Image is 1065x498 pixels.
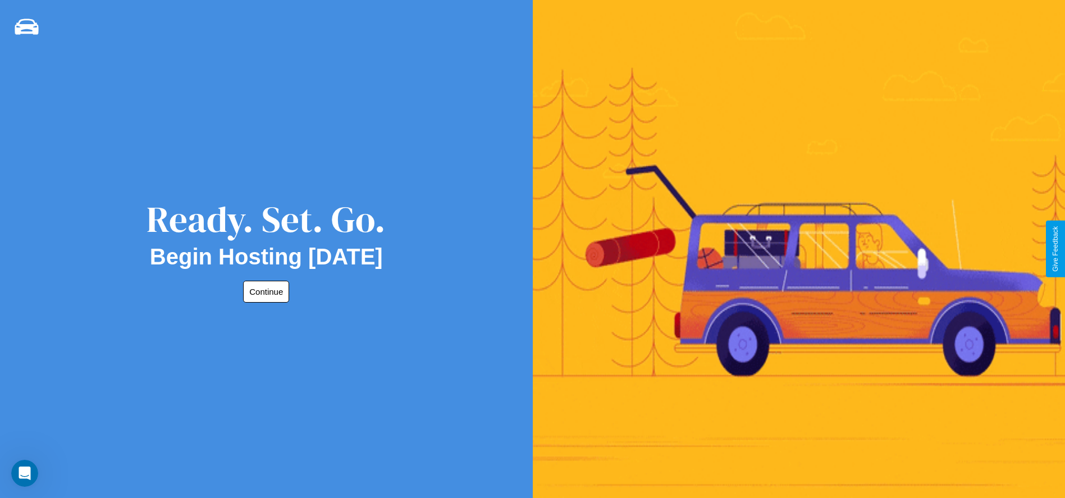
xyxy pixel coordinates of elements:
iframe: Intercom live chat [11,460,38,487]
div: Give Feedback [1052,226,1059,272]
button: Continue [243,281,289,303]
div: Ready. Set. Go. [147,194,386,244]
h2: Begin Hosting [DATE] [150,244,383,269]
